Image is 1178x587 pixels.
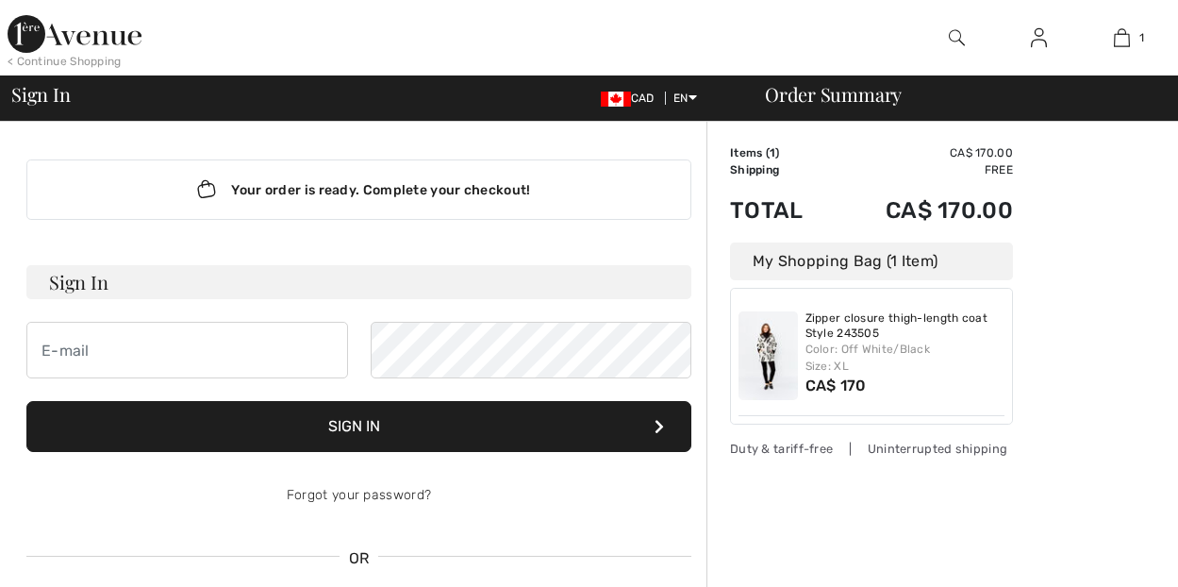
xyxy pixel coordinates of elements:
span: CA$ 170 [805,377,867,394]
td: Items ( ) [730,144,833,161]
td: Shipping [730,161,833,178]
span: OR [340,547,379,570]
td: Free [833,161,1013,178]
a: Sign In [1016,26,1062,50]
img: Zipper closure thigh-length coat Style 243505 [738,311,798,400]
span: Sign In [11,85,70,104]
span: EN [673,92,697,105]
div: Your order is ready. Complete your checkout! [26,159,691,220]
button: Sign In [26,401,691,452]
img: My Info [1031,26,1047,49]
span: CAD [601,92,662,105]
img: 1ère Avenue [8,15,141,53]
td: CA$ 170.00 [833,144,1013,161]
a: Zipper closure thigh-length coat Style 243505 [805,311,1005,341]
td: Total [730,178,833,243]
td: CA$ 170.00 [833,178,1013,243]
span: 1 [1139,29,1144,46]
a: Forgot your password? [287,487,431,503]
img: search the website [949,26,965,49]
h3: Sign In [26,265,691,299]
div: Order Summary [742,85,1167,104]
a: 1 [1082,26,1162,49]
div: < Continue Shopping [8,53,122,70]
img: My Bag [1114,26,1130,49]
input: E-mail [26,322,348,378]
div: Color: Off White/Black Size: XL [805,341,1005,375]
div: Duty & tariff-free | Uninterrupted shipping [730,440,1013,458]
div: My Shopping Bag (1 Item) [730,243,1013,280]
img: Canadian Dollar [601,92,631,107]
span: 1 [770,146,775,159]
